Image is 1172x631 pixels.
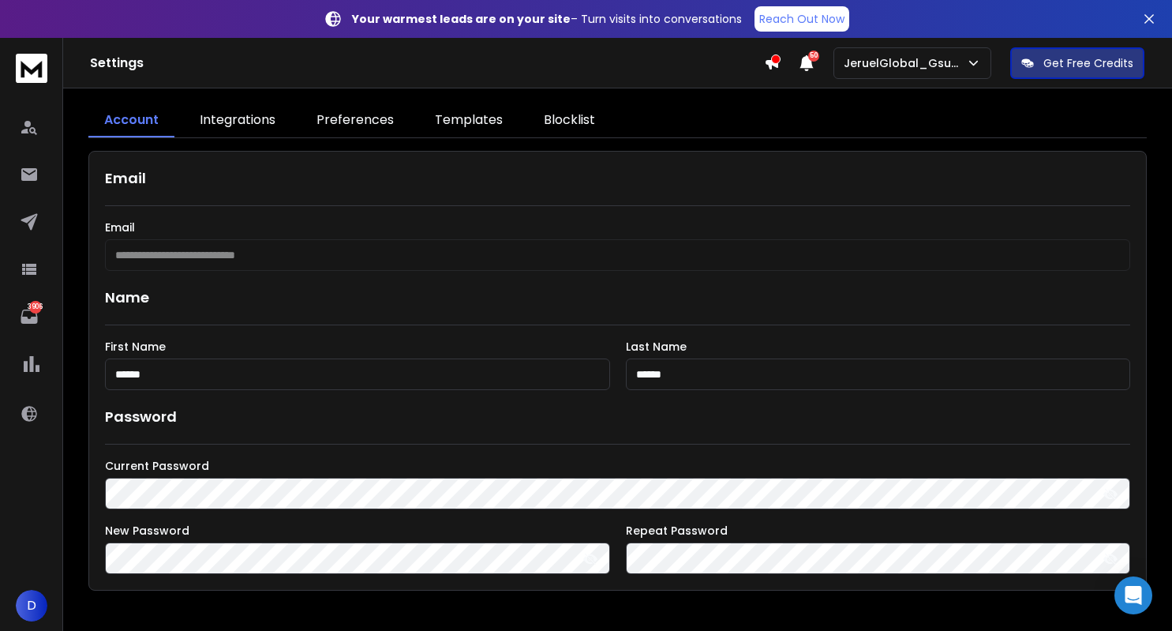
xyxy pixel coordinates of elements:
div: Open Intercom Messenger [1114,577,1152,614]
a: 3906 [13,301,45,332]
strong: Your warmest leads are on your site [352,11,571,27]
a: Preferences [301,104,410,137]
label: Current Password [105,460,1130,471]
h1: Email [105,167,1130,190]
label: First Name [105,341,610,352]
label: Last Name [626,341,1131,352]
a: Templates [419,104,519,137]
h1: Password [105,406,177,428]
label: Repeat Password [626,525,1131,536]
a: Integrations [184,104,291,137]
span: 50 [808,51,819,62]
p: JeruelGlobal_Gsuite [844,55,966,71]
p: 3906 [29,301,42,314]
p: – Turn visits into conversations [352,11,742,27]
h1: Settings [90,54,764,73]
p: Reach Out Now [759,11,844,27]
img: logo [16,54,47,83]
button: D [16,590,47,622]
a: Reach Out Now [754,6,849,32]
a: Blocklist [528,104,611,137]
button: Get Free Credits [1010,47,1144,79]
label: Email [105,222,1130,233]
label: New Password [105,525,610,536]
h1: Name [105,287,1130,309]
p: Get Free Credits [1043,55,1133,71]
a: Account [88,104,174,137]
